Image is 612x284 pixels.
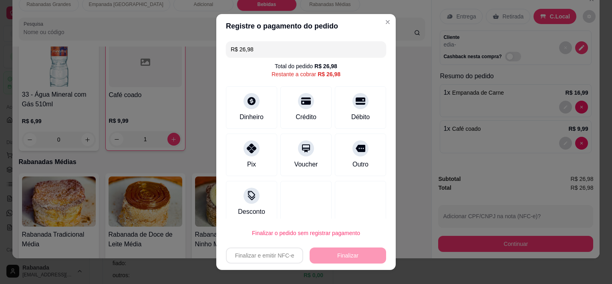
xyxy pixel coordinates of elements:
[294,160,318,169] div: Voucher
[381,16,394,28] button: Close
[275,62,337,70] div: Total do pedido
[238,207,265,217] div: Desconto
[216,14,396,38] header: Registre o pagamento do pedido
[240,112,264,122] div: Dinheiro
[231,41,381,57] input: Ex.: hambúrguer de cordeiro
[296,112,316,122] div: Crédito
[352,160,368,169] div: Outro
[351,112,370,122] div: Débito
[272,70,340,78] div: Restante a cobrar
[247,160,256,169] div: Pix
[314,62,337,70] div: R$ 26,98
[226,225,386,241] button: Finalizar o pedido sem registrar pagamento
[318,70,340,78] div: R$ 26,98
